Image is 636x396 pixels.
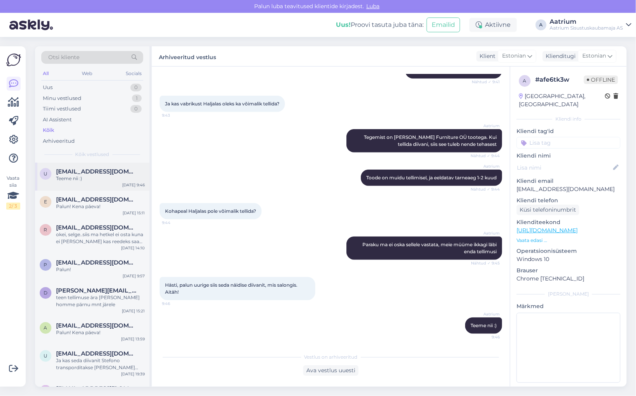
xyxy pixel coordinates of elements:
[427,18,460,32] button: Emailid
[535,75,584,84] div: # afe6tk3w
[471,79,500,85] span: Nähtud ✓ 9:41
[162,112,191,118] span: 9:43
[364,3,382,10] span: Luba
[43,95,81,102] div: Minu vestlused
[121,245,145,251] div: [DATE] 14:10
[523,78,527,84] span: a
[130,84,142,91] div: 0
[43,116,72,124] div: AI Assistent
[336,20,423,30] div: Proovi tasuta juba täna:
[517,205,579,215] div: Küsi telefoninumbrit
[471,123,500,129] span: Aatrium
[517,116,620,123] div: Kliendi info
[44,325,47,331] span: a
[56,168,137,175] span: urve.aare@terviseamet.ee
[471,260,500,266] span: Nähtud ✓ 9:45
[121,336,145,342] div: [DATE] 13:59
[536,19,546,30] div: A
[81,68,94,79] div: Web
[162,220,191,226] span: 9:44
[471,163,500,169] span: Aatrium
[44,199,47,205] span: e
[43,105,81,113] div: Tiimi vestlused
[44,353,47,359] span: u
[517,266,620,275] p: Brauser
[44,227,47,233] span: r
[165,208,256,214] span: Kohapeal Haljalas pole võimalik tellida?
[44,262,47,268] span: p
[517,247,620,255] p: Operatsioonisüsteem
[6,203,20,210] div: 2 / 3
[56,266,145,273] div: Palun!
[56,322,137,329] span: annabetharu@gmail.com
[56,203,145,210] div: Palun! Kena päeva!
[517,163,611,172] input: Lisa nimi
[56,357,145,371] div: Ja kas seda diivanit Stefono transporditakse [PERSON_NAME] võtmata tervelt?
[543,52,576,60] div: Klienditugi
[44,290,47,296] span: d
[550,19,623,25] div: Aatrium
[517,177,620,185] p: Kliendi email
[162,301,191,307] span: 9:46
[56,294,145,308] div: teen tellimuse ära [PERSON_NAME] homme pärnu mnt järele
[304,354,358,361] span: Vestlus on arhiveeritud
[124,68,143,79] div: Socials
[364,134,498,147] span: Tegemist on [PERSON_NAME] Furniture OÜ tootega. Kui tellida diivani, siis see tuleb nende tehasest
[584,75,618,84] span: Offline
[56,231,145,245] div: okei, selge..siis ma hetkel ei osta kuna ei [PERSON_NAME] kas reedeks saaks tarnet
[165,282,299,295] span: Hästi, palun uurige siis seda näidise diivanit, mis salongis. Aitäh!
[43,137,75,145] div: Arhiveeritud
[123,210,145,216] div: [DATE] 15:11
[122,182,145,188] div: [DATE] 9:46
[44,171,47,177] span: u
[517,291,620,298] div: [PERSON_NAME]
[517,196,620,205] p: Kliendi telefon
[517,255,620,263] p: Windows 10
[303,365,358,376] div: Ava vestlus uuesti
[517,227,578,234] a: [URL][DOMAIN_NAME]
[366,175,497,180] span: Toode on muidu tellimisel, ja eeldatav tarneaeg 1-2 kuud
[56,196,137,203] span: elinsdosnazarov23@gmail.com
[132,95,142,102] div: 1
[6,53,21,67] img: Askly Logo
[43,84,53,91] div: Uus
[517,218,620,226] p: Klienditeekond
[41,68,50,79] div: All
[122,308,145,314] div: [DATE] 15:21
[517,185,620,193] p: [EMAIL_ADDRESS][DOMAIN_NAME]
[76,151,109,158] span: Kõik vestlused
[517,152,620,160] p: Kliendi nimi
[471,230,500,236] span: Aatrium
[582,52,606,60] span: Estonian
[165,101,279,107] span: Ja kas vabrikust Haljalas oleks ka võimalik tellida?
[517,127,620,135] p: Kliendi tag'id
[56,287,137,294] span: diana.repponen@gmail.com
[56,224,137,231] span: reijo824@gmail.com
[517,137,620,149] input: Lisa tag
[336,21,351,28] b: Uus!
[519,92,605,109] div: [GEOGRAPHIC_DATA], [GEOGRAPHIC_DATA]
[362,242,498,254] span: Paraku ma ei oska sellele vastata, meie müüme ikkagi läbi enda tellimusi
[517,302,620,310] p: Märkmed
[502,52,526,60] span: Estonian
[159,51,216,61] label: Arhiveeritud vestlus
[56,175,145,182] div: Teeme nii :)
[471,322,497,328] span: Teeme nii :)
[469,18,517,32] div: Aktiivne
[48,53,79,61] span: Otsi kliente
[471,186,500,192] span: Nähtud ✓ 9:44
[471,311,500,317] span: Aatrium
[471,334,500,340] span: 9:46
[130,105,142,113] div: 0
[6,175,20,210] div: Vaata siia
[550,25,623,31] div: Aatrium Sisustuskaubamaja AS
[56,259,137,266] span: piret.laurisson@gmail.com
[517,275,620,283] p: Chrome [TECHNICAL_ID]
[550,19,631,31] a: AatriumAatrium Sisustuskaubamaja AS
[56,385,137,392] span: mihkel@1uptech.eu
[43,126,54,134] div: Kõik
[476,52,495,60] div: Klient
[517,237,620,244] p: Vaata edasi ...
[471,153,500,159] span: Nähtud ✓ 9:44
[56,350,137,357] span: urve.aare@gmail.com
